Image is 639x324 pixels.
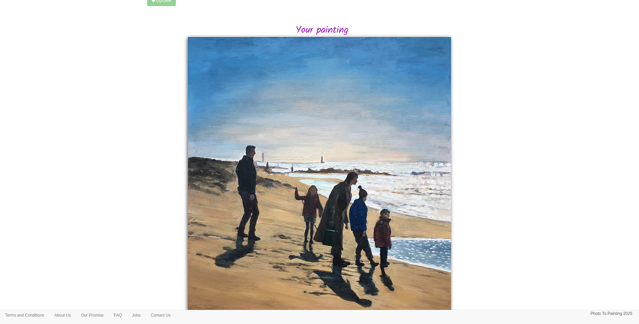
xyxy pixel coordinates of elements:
a: Jobs [127,310,146,320]
a: About Us [49,310,76,320]
h2: Your painting [152,25,492,36]
a: Our Promise [76,310,108,320]
a: Contact Us [146,310,175,320]
a: FAQ [109,310,127,320]
p: Photo To Painting 2025 [590,310,632,317]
